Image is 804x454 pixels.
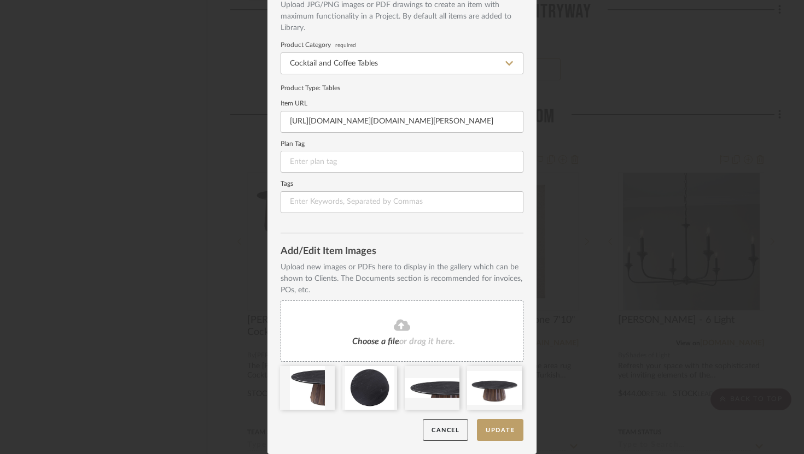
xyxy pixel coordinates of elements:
[399,337,455,346] span: or drag it here.
[281,151,523,173] input: Enter plan tag
[281,262,523,296] div: Upload new images or PDFs here to display in the gallery which can be shown to Clients. The Docum...
[281,43,523,48] label: Product Category
[477,419,523,441] button: Update
[281,181,523,187] label: Tags
[281,191,523,213] input: Enter Keywords, Separated by Commas
[335,43,356,48] span: required
[281,101,523,107] label: Item URL
[319,85,340,91] span: : Tables
[281,83,523,93] div: Product Type
[281,52,523,74] input: Type a category to search and select
[281,111,523,133] input: Enter URL
[423,419,468,441] button: Cancel
[352,337,399,346] span: Choose a file
[281,141,523,147] label: Plan Tag
[281,246,523,257] div: Add/Edit Item Images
